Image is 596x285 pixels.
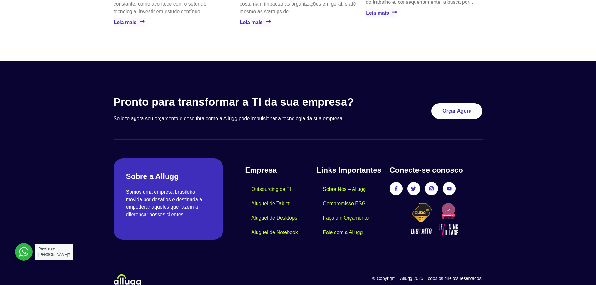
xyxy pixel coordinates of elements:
div: Widget de chat [483,205,596,285]
a: Fale com a Allugg [317,225,369,240]
p: Somos uma empresa brasileira movida por desafios e destinada a empoderar aqueles que fazem a dife... [126,188,211,218]
span: Orçar Agora [442,109,471,114]
iframe: Chat Widget [483,205,596,285]
h3: Pronto para transformar a TI da sua empresa? [114,95,383,109]
a: Orçar Agora [431,103,482,119]
p: Solicite agora seu orçamento e descubra como a Allugg pode impulsionar a tecnologia da sua empresa [114,115,383,122]
a: Sobre Nós – Allugg [317,182,372,196]
a: Aluguel de Tablet [245,196,296,211]
a: Leia mais [366,9,397,17]
a: Leia mais [114,18,145,27]
h4: Links Importantes [317,165,383,176]
a: Compromisso ESG [317,196,372,211]
span: Precisa de [PERSON_NAME]? [38,247,70,257]
p: © Copyright – Allugg 2025. Todos os direitos reservados. [298,275,483,282]
a: Leia mais [240,18,271,27]
h4: Empresa [245,165,317,176]
a: Aluguel de Notebook [245,225,304,240]
a: Faça um Orçamento [317,211,375,225]
nav: Menu [245,182,317,240]
h4: Conecte-se conosco [390,165,482,176]
a: Outsourcing de TI [245,182,297,196]
h2: Sobre a Allugg [126,171,211,182]
nav: Menu [317,182,383,240]
a: Aluguel de Desktops [245,211,303,225]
